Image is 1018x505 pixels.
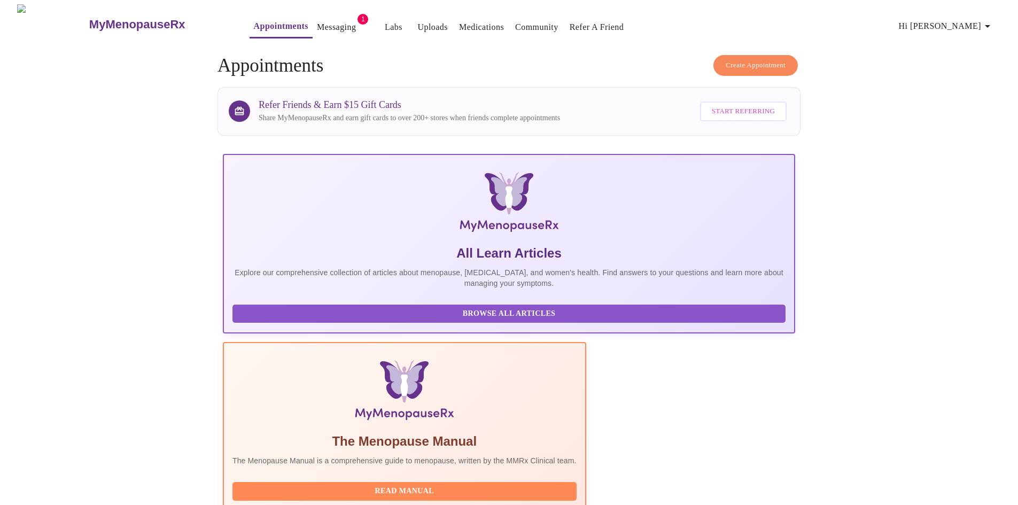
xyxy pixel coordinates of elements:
button: Read Manual [232,482,577,501]
h5: The Menopause Manual [232,433,577,450]
h3: Refer Friends & Earn $15 Gift Cards [259,99,560,111]
a: Start Referring [697,96,789,127]
button: Start Referring [700,102,787,121]
button: Community [511,17,563,38]
h4: Appointments [217,55,801,76]
button: Medications [455,17,508,38]
a: Community [515,20,558,35]
span: Read Manual [243,485,566,498]
p: Share MyMenopauseRx and earn gift cards to over 200+ stores when friends complete appointments [259,113,560,123]
img: MyMenopauseRx Logo [318,172,700,236]
button: Appointments [250,15,313,38]
button: Hi [PERSON_NAME] [895,15,998,37]
a: Medications [459,20,504,35]
a: Uploads [417,20,448,35]
a: Messaging [317,20,356,35]
a: Appointments [254,19,308,34]
button: Create Appointment [713,55,798,76]
span: 1 [358,14,368,25]
button: Messaging [313,17,360,38]
button: Refer a Friend [565,17,628,38]
a: MyMenopauseRx [88,6,228,43]
h3: MyMenopauseRx [89,18,185,32]
img: MyMenopauseRx Logo [17,4,88,44]
p: Explore our comprehensive collection of articles about menopause, [MEDICAL_DATA], and women's hea... [232,267,786,289]
span: Hi [PERSON_NAME] [899,19,994,34]
span: Start Referring [712,105,775,118]
button: Labs [376,17,410,38]
a: Read Manual [232,486,579,495]
button: Uploads [413,17,452,38]
a: Refer a Friend [570,20,624,35]
img: Menopause Manual [287,360,522,424]
span: Create Appointment [726,59,786,72]
a: Browse All Articles [232,308,788,317]
a: Labs [385,20,402,35]
h5: All Learn Articles [232,245,786,262]
span: Browse All Articles [243,307,775,321]
p: The Menopause Manual is a comprehensive guide to menopause, written by the MMRx Clinical team. [232,455,577,466]
button: Browse All Articles [232,305,786,323]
